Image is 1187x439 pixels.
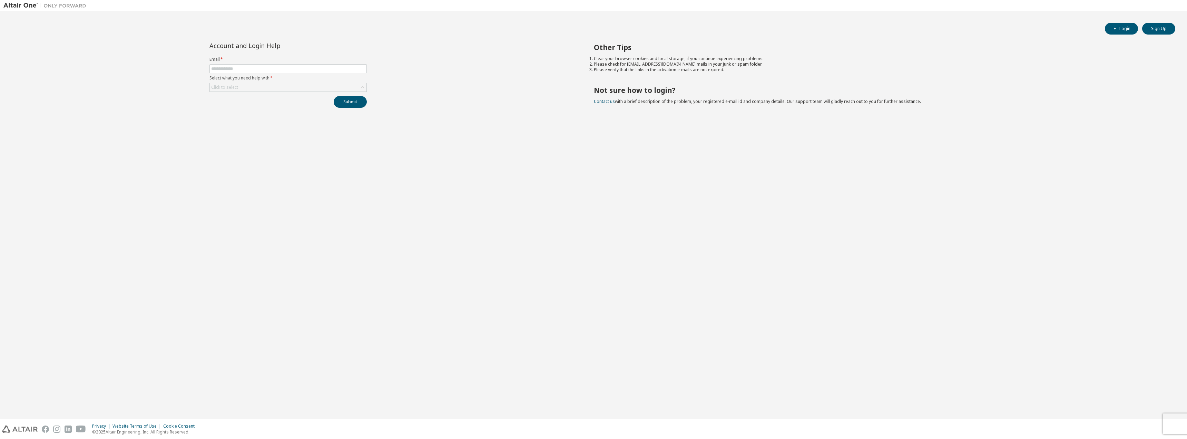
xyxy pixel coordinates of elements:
[209,75,367,81] label: Select what you need help with
[53,426,60,433] img: instagram.svg
[210,83,366,92] div: Click to select
[594,67,1163,73] li: Please verify that the links in the activation e-mails are not expired.
[2,426,38,433] img: altair_logo.svg
[1105,23,1138,35] button: Login
[211,85,238,90] div: Click to select
[163,423,199,429] div: Cookie Consent
[594,86,1163,95] h2: Not sure how to login?
[209,57,367,62] label: Email
[42,426,49,433] img: facebook.svg
[594,61,1163,67] li: Please check for [EMAIL_ADDRESS][DOMAIN_NAME] mails in your junk or spam folder.
[334,96,367,108] button: Submit
[92,423,112,429] div: Privacy
[76,426,86,433] img: youtube.svg
[209,43,335,48] div: Account and Login Help
[594,56,1163,61] li: Clear your browser cookies and local storage, if you continue experiencing problems.
[92,429,199,435] p: © 2025 Altair Engineering, Inc. All Rights Reserved.
[112,423,163,429] div: Website Terms of Use
[594,98,921,104] span: with a brief description of the problem, your registered e-mail id and company details. Our suppo...
[1142,23,1175,35] button: Sign Up
[65,426,72,433] img: linkedin.svg
[3,2,90,9] img: Altair One
[594,98,615,104] a: Contact us
[594,43,1163,52] h2: Other Tips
